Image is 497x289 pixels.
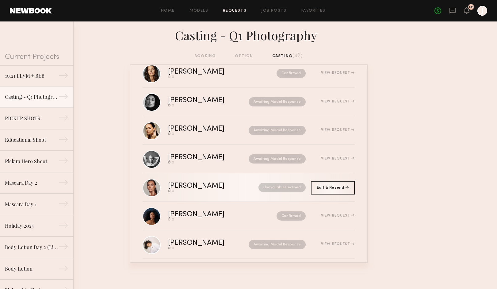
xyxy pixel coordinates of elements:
div: View Request [321,128,354,132]
a: [PERSON_NAME]ConfirmedView Request [143,202,355,230]
div: Mascara Day 1 [5,201,58,208]
nb-request-status: Unavailable Declined [258,183,306,192]
div: Casting - Q1 Photography [130,26,368,43]
div: [PERSON_NAME] [168,183,242,190]
div: View Request [321,242,354,246]
div: → [58,71,68,83]
a: J [477,6,487,16]
div: → [58,113,68,125]
span: Edit & Resend [317,186,349,190]
div: → [58,91,68,104]
div: View Request [321,71,354,75]
div: Body Lotion Day 2 (Lip Macros) [5,244,58,251]
div: → [58,156,68,168]
a: Models [189,9,208,13]
div: Body Lotion [5,265,58,272]
div: [PERSON_NAME] [168,125,237,133]
nb-request-status: Awaiting Model Response [249,97,306,106]
div: View Request [321,214,354,218]
div: [PERSON_NAME] [168,68,250,75]
div: View Request [321,100,354,103]
div: 10.21 LLVM + BEB [5,72,58,79]
nb-request-status: Confirmed [277,211,306,221]
div: → [58,134,68,147]
div: → [58,199,68,211]
div: → [58,220,68,233]
div: Pickup Hero Shoot [5,158,58,165]
div: [PERSON_NAME] [168,240,237,247]
a: Requests [223,9,247,13]
div: PICKUP SHOTS [5,115,58,122]
a: Job Posts [261,9,287,13]
div: Mascara Day 2 [5,179,58,187]
div: Casting - Q1 Photography [5,93,58,101]
a: [PERSON_NAME]Awaiting Model ResponseView Request [143,116,355,145]
a: [PERSON_NAME]ConfirmedView Request [143,59,355,88]
div: → [58,242,68,254]
div: Educational Shoot [5,136,58,144]
nb-request-status: Awaiting Model Response [249,240,306,249]
div: 131 [469,6,474,9]
nb-request-status: Awaiting Model Response [249,126,306,135]
a: [PERSON_NAME]Awaiting Model ResponseView Request [143,230,355,259]
nb-request-status: Awaiting Model Response [249,154,306,164]
nb-request-status: Confirmed [277,69,306,78]
a: [PERSON_NAME]Awaiting Model ResponseView Request [143,88,355,116]
div: Holiday 2025 [5,222,58,229]
a: [PERSON_NAME]Awaiting Model ResponseView Request [143,145,355,173]
a: [PERSON_NAME]UnavailableDeclined [143,173,355,202]
div: [PERSON_NAME] [168,97,237,104]
a: Home [161,9,175,13]
div: → [58,177,68,190]
div: View Request [321,157,354,160]
a: Favorites [301,9,326,13]
div: [PERSON_NAME] [168,211,250,218]
div: → [58,263,68,276]
div: [PERSON_NAME] [168,154,237,161]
